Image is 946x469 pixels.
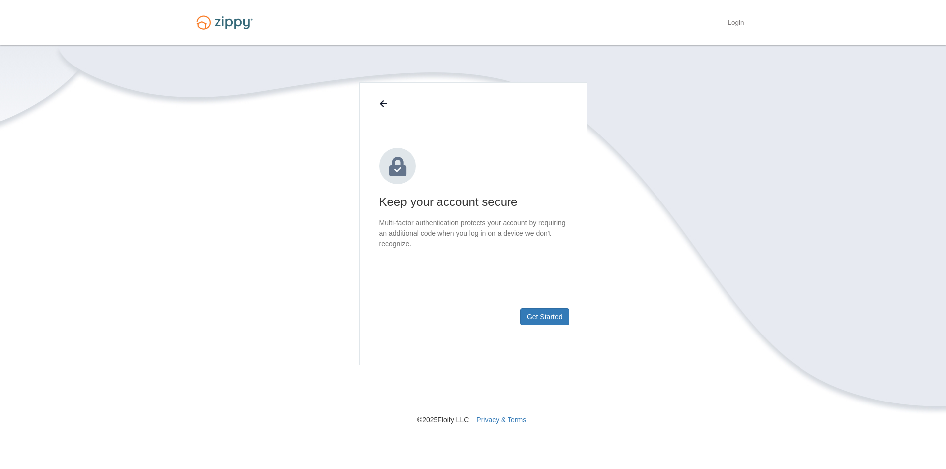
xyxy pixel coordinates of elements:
p: Multi-factor authentication protects your account by requiring an additional code when you log in... [379,218,567,249]
a: Privacy & Terms [476,416,526,424]
button: Get Started [520,308,569,325]
img: Logo [190,11,259,34]
h1: Keep your account secure [379,194,567,210]
nav: © 2025 Floify LLC [190,365,756,425]
a: Login [728,19,744,29]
